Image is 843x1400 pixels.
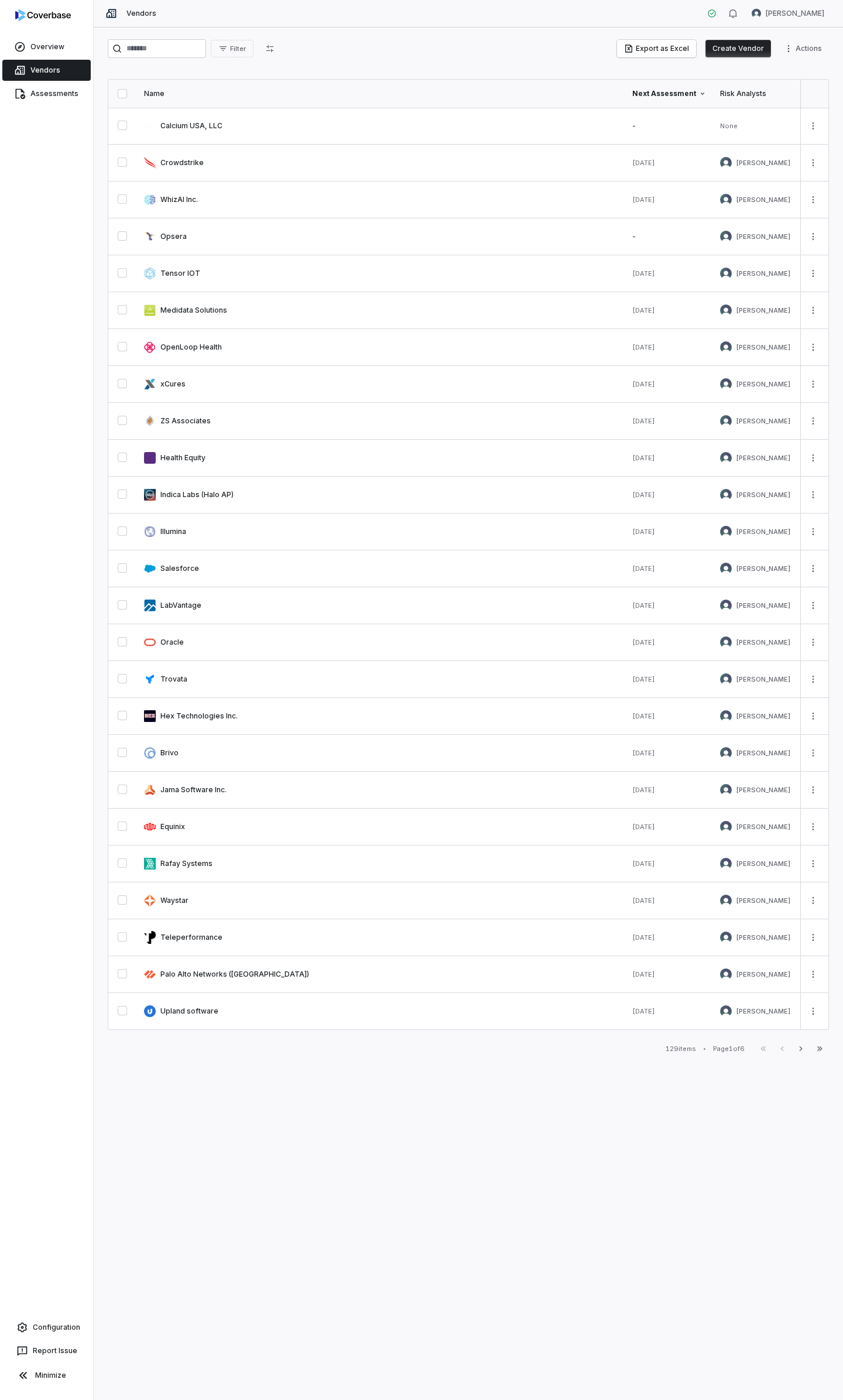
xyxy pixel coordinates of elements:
[804,375,823,393] button: More actions
[33,1346,77,1355] span: Report Issue
[720,157,732,169] img: Arun Muthu avatar
[720,932,732,943] img: Jesse Nord avatar
[720,563,732,574] img: Jesse Nord avatar
[804,892,823,909] button: More actions
[804,338,823,356] button: More actions
[720,821,732,833] img: Jesse Nord avatar
[720,304,732,316] img: Jesse Nord avatar
[720,600,732,611] img: Jesse Nord avatar
[736,970,790,979] span: [PERSON_NAME]
[736,491,790,499] span: [PERSON_NAME]
[720,747,732,759] img: Arun Muthu avatar
[804,265,823,282] button: More actions
[632,306,655,314] span: [DATE]
[804,302,823,319] button: More actions
[2,83,91,104] a: Assessments
[632,380,655,388] span: [DATE]
[720,489,732,501] img: Arun Muthu avatar
[736,564,790,573] span: [PERSON_NAME]
[720,415,732,427] img: Arun Muthu avatar
[736,343,790,352] span: [PERSON_NAME]
[736,933,790,942] span: [PERSON_NAME]
[720,341,732,353] img: Jesse Nord avatar
[2,60,91,81] a: Vendors
[736,860,790,868] span: [PERSON_NAME]
[625,218,713,255] td: -
[632,454,655,462] span: [DATE]
[720,194,732,206] img: Arun Muthu avatar
[632,601,655,610] span: [DATE]
[5,1364,88,1387] button: Minimize
[804,670,823,688] button: More actions
[736,454,790,463] span: [PERSON_NAME]
[632,491,655,499] span: [DATE]
[720,636,732,648] img: Jesse Nord avatar
[804,191,823,208] button: More actions
[736,638,790,647] span: [PERSON_NAME]
[736,749,790,758] span: [PERSON_NAME]
[736,306,790,315] span: [PERSON_NAME]
[632,896,655,905] span: [DATE]
[804,560,823,577] button: More actions
[632,159,655,167] span: [DATE]
[804,855,823,872] button: More actions
[632,269,655,278] span: [DATE]
[736,417,790,426] span: [PERSON_NAME]
[736,675,790,684] span: [PERSON_NAME]
[720,268,732,279] img: Arun Muthu avatar
[804,228,823,245] button: More actions
[766,9,824,18] span: [PERSON_NAME]
[15,9,71,21] img: logo-D7KZi-bG.svg
[632,417,655,425] span: [DATE]
[720,89,794,98] div: Risk Analysts
[736,712,790,721] span: [PERSON_NAME]
[736,159,790,167] span: [PERSON_NAME]
[617,40,696,57] button: Export as Excel
[632,196,655,204] span: [DATE]
[230,45,246,53] span: Filter
[720,858,732,870] img: Jesse Nord avatar
[804,707,823,725] button: More actions
[632,1007,655,1015] span: [DATE]
[804,1002,823,1020] button: More actions
[632,860,655,868] span: [DATE]
[632,712,655,720] span: [DATE]
[804,929,823,946] button: More actions
[33,1323,80,1332] span: Configuration
[703,1045,706,1053] div: •
[736,896,790,905] span: [PERSON_NAME]
[720,968,732,980] img: Jesse Nord avatar
[804,781,823,799] button: More actions
[632,528,655,536] span: [DATE]
[736,196,790,204] span: [PERSON_NAME]
[736,269,790,278] span: [PERSON_NAME]
[736,601,790,610] span: [PERSON_NAME]
[5,1340,88,1361] button: Report Issue
[126,9,156,18] span: Vendors
[804,744,823,762] button: More actions
[804,597,823,614] button: More actions
[720,710,732,722] img: Jesse Nord avatar
[625,108,713,145] td: -
[804,634,823,651] button: More actions
[736,380,790,389] span: [PERSON_NAME]
[752,9,761,18] img: Jesse Nord avatar
[35,1371,66,1380] span: Minimize
[736,528,790,536] span: [PERSON_NAME]
[736,232,790,241] span: [PERSON_NAME]
[632,823,655,831] span: [DATE]
[720,526,732,538] img: Jesse Nord avatar
[804,449,823,467] button: More actions
[720,378,732,390] img: Jesse Nord avatar
[736,1007,790,1016] span: [PERSON_NAME]
[804,486,823,504] button: More actions
[144,89,618,98] div: Name
[720,895,732,906] img: Jesse Nord avatar
[666,1045,696,1053] div: 129 items
[720,673,732,685] img: Arun Muthu avatar
[632,564,655,573] span: [DATE]
[30,42,64,52] span: Overview
[632,343,655,351] span: [DATE]
[632,970,655,978] span: [DATE]
[2,36,91,57] a: Overview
